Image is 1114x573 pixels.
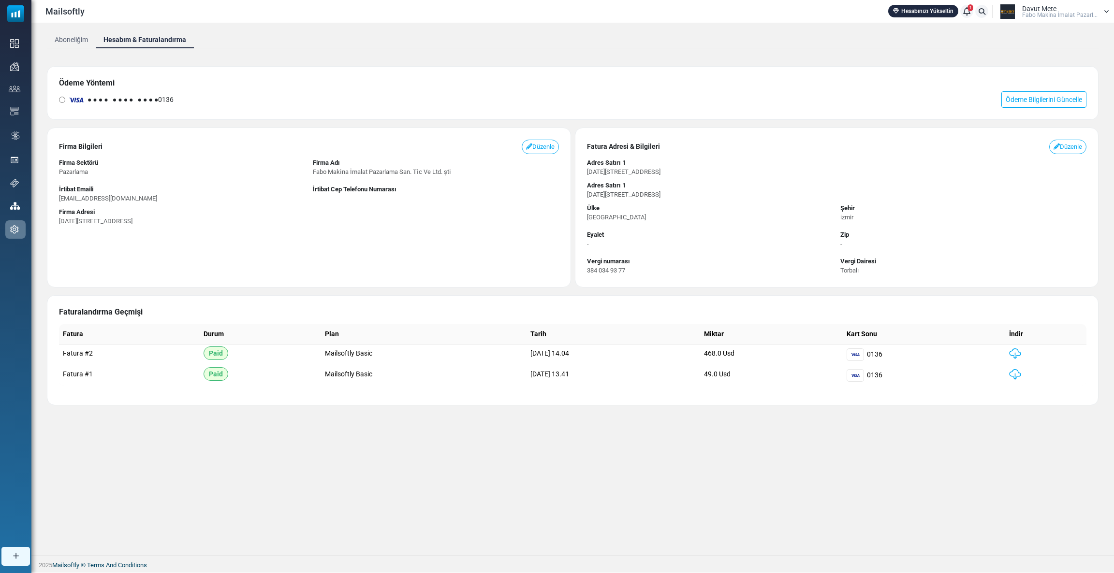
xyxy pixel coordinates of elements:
th: Kart Sonu [843,324,1005,344]
span: [DATE][STREET_ADDRESS] [587,168,660,175]
img: dashboard-icon.svg [10,39,19,48]
span: [DATE][STREET_ADDRESS] [587,191,660,198]
span: 0136 [88,95,174,105]
span: Paid [204,367,228,381]
span: Adres Satırı 1 [587,159,626,166]
td: [DATE] 13.41 [527,365,700,386]
th: İndir [1005,324,1086,344]
span: Eyalet [587,231,604,238]
span: 384 034 93 77 [587,267,625,274]
span: Mailsoftly [45,5,85,18]
a: Hesabınızı Yükseltin [888,5,958,17]
span: translation missing: tr.layouts.footer.terms_and_conditions [87,561,147,569]
img: landing_pages.svg [10,156,19,164]
img: workflow.svg [10,130,21,141]
td: 468.0 Usd [700,344,843,365]
span: [EMAIL_ADDRESS][DOMAIN_NAME] [59,195,157,202]
img: support-icon.svg [10,179,19,187]
span: Adres Satırı 1 [587,182,626,189]
span: Fatura Adresi & Bilgileri [587,142,660,152]
span: Firma Sektörü [59,159,98,166]
h6: Faturalandırma Geçmişi [59,307,1086,316]
a: Terms And Conditions [87,561,147,569]
span: ● ● ● ● ● ● ● ● ● ● ● ● [88,96,158,103]
span: İrtibat Cep Telefonu Numarası [313,186,396,193]
span: Ülke [587,204,600,212]
span: - [587,240,589,247]
span: Davut Mete [1022,5,1056,12]
span: Zip [840,231,849,238]
a: Ödeme Bilgilerini Güncelle [1001,91,1086,108]
td: 49.0 Usd [700,365,843,386]
span: [DATE][STREET_ADDRESS] [59,217,132,225]
th: Miktar [700,324,843,344]
td: Fatura #1 [59,365,200,386]
span: izmir [840,214,853,221]
a: Mailsoftly © [52,561,86,569]
span: İrtibat Emaili [59,186,93,193]
span: Vergi numarası [587,258,630,265]
footer: 2025 [31,555,1114,573]
img: mailsoftly_icon_blue_white.svg [7,5,24,22]
span: 0136 [867,349,882,359]
th: Fatura [59,324,200,344]
span: [GEOGRAPHIC_DATA] [587,214,646,221]
span: 0136 [867,370,882,380]
img: campaigns-icon.png [10,62,19,71]
th: Durum [200,324,321,344]
th: Plan [321,324,527,344]
span: - [840,240,842,247]
a: User Logo Davut Mete Fabo Maki̇na İmalat Pazarl... [996,4,1109,19]
td: Mailsoftly Basic [321,344,527,365]
a: Aboneliğim [47,31,96,48]
span: Şehir [840,204,855,212]
img: email-templates-icon.svg [10,107,19,115]
td: Fatura #2 [59,344,200,365]
a: 1 [960,5,973,18]
a: Düzenle [1049,140,1086,154]
span: 1 [968,4,973,11]
a: Hesabım & Faturalandırma [96,31,194,48]
th: Tarih [527,324,700,344]
h6: Ödeme Yöntemi [59,78,1086,87]
td: [DATE] 14.04 [527,344,700,365]
td: Mailsoftly Basic [321,365,527,386]
span: Firma Adresi [59,208,95,215]
img: settings-icon.svg [10,225,19,234]
span: Firma Adı [313,159,340,166]
img: contacts-icon.svg [9,86,20,92]
a: Düzenle [522,140,559,154]
span: Torbalı [840,267,859,274]
span: Vergi Dairesi [840,258,876,265]
span: Fabo Maki̇na İmalat Pazarl... [1022,12,1098,18]
span: Paid [204,346,228,360]
img: User Logo [996,4,1020,19]
span: Fabo Maki̇na İmalat Pazarlama San. Ti̇c Ve Ltd. şti̇ [313,168,451,175]
span: Firma Bilgileri [59,142,103,152]
span: Pazarlama [59,168,88,175]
